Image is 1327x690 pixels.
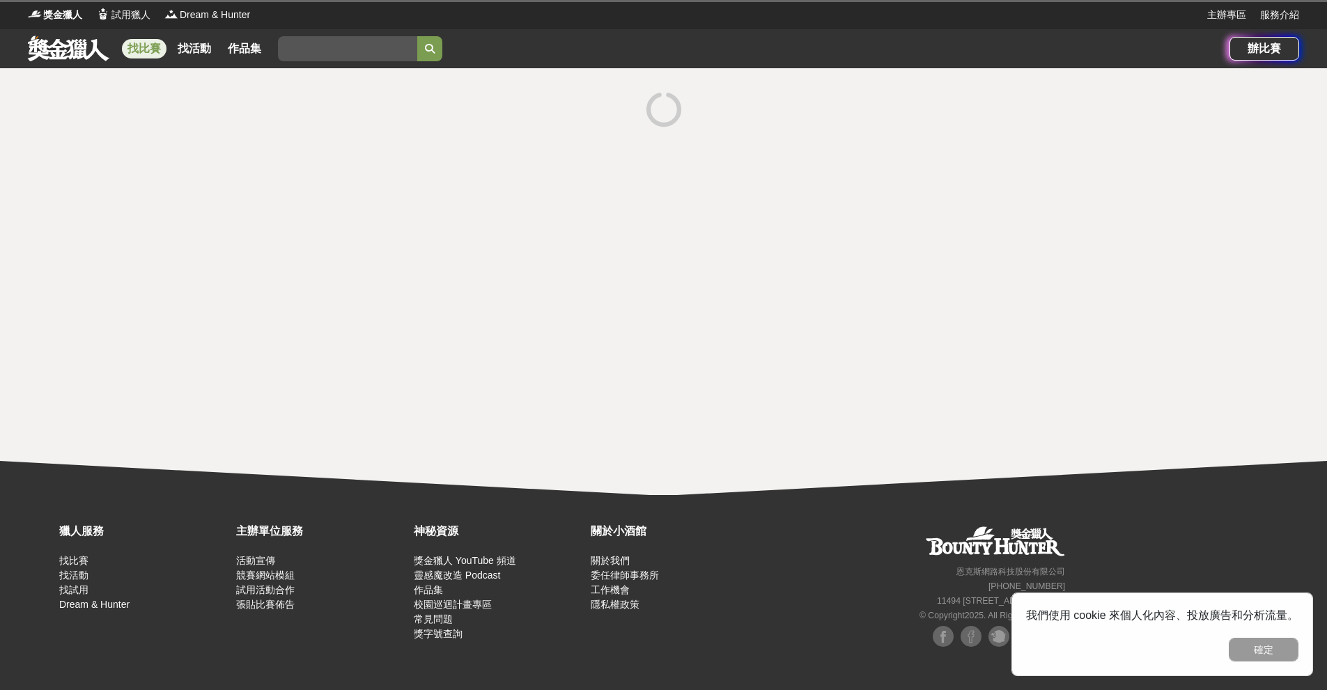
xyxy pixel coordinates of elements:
[236,523,406,540] div: 主辦單位服務
[988,626,1009,647] img: Plurk
[414,584,443,595] a: 作品集
[59,523,229,540] div: 獵人服務
[59,555,88,566] a: 找比賽
[1229,37,1299,61] a: 辦比賽
[59,570,88,581] a: 找活動
[414,613,453,625] a: 常見問題
[414,628,463,639] a: 獎字號查詢
[111,8,150,22] span: 試用獵人
[222,39,267,58] a: 作品集
[96,7,110,21] img: Logo
[43,8,82,22] span: 獎金獵人
[919,611,1065,620] small: © Copyright 2025 . All Rights Reserved.
[164,8,250,22] a: LogoDream & Hunter
[414,523,584,540] div: 神秘資源
[937,596,1065,606] small: 11494 [STREET_ADDRESS] 3 樓
[122,39,166,58] a: 找比賽
[236,555,275,566] a: 活動宣傳
[28,7,42,21] img: Logo
[933,626,954,647] img: Facebook
[1260,8,1299,22] a: 服務介紹
[180,8,250,22] span: Dream & Hunter
[172,39,217,58] a: 找活動
[591,599,639,610] a: 隱私權政策
[236,570,295,581] a: 競賽網站模組
[1026,609,1298,621] span: 我們使用 cookie 來個人化內容、投放廣告和分析流量。
[956,567,1065,577] small: 恩克斯網路科技股份有限公司
[59,584,88,595] a: 找試用
[28,8,82,22] a: Logo獎金獵人
[236,584,295,595] a: 試用活動合作
[414,570,500,581] a: 靈感魔改造 Podcast
[59,599,130,610] a: Dream & Hunter
[414,599,492,610] a: 校園巡迴計畫專區
[164,7,178,21] img: Logo
[96,8,150,22] a: Logo試用獵人
[1207,8,1246,22] a: 主辦專區
[591,584,630,595] a: 工作機會
[591,570,659,581] a: 委任律師事務所
[961,626,981,647] img: Facebook
[988,581,1065,591] small: [PHONE_NUMBER]
[1229,638,1298,661] button: 確定
[236,599,295,610] a: 張貼比賽佈告
[591,523,761,540] div: 關於小酒館
[591,555,630,566] a: 關於我們
[414,555,516,566] a: 獎金獵人 YouTube 頻道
